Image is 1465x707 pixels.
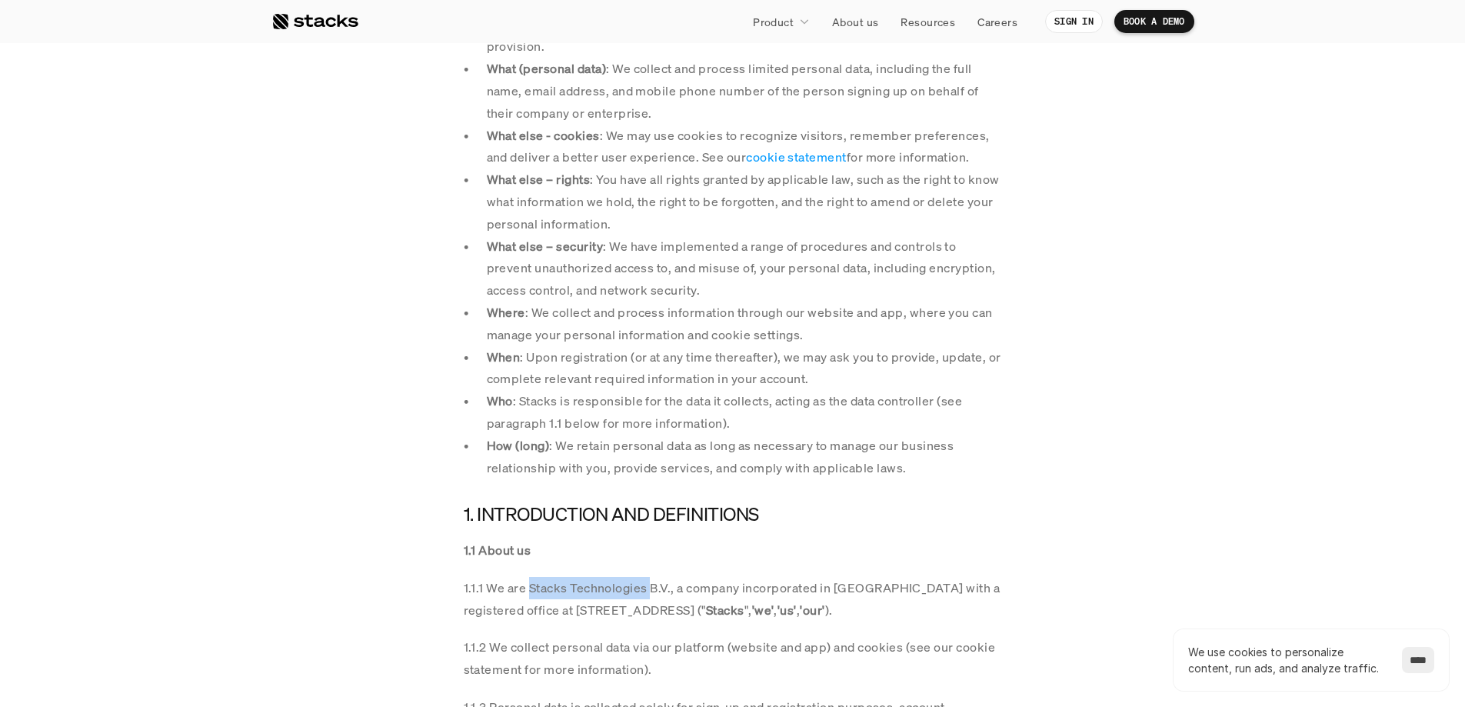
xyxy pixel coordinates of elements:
[706,602,744,619] strong: Stacks
[487,346,1002,391] p: : Upon registration (or at any time thereafter), we may ask you to provide, update, or complete r...
[777,602,797,619] strong: 'us'
[487,348,521,365] strong: When
[487,304,525,321] strong: Where
[968,8,1027,35] a: Careers
[464,542,531,559] strong: 1.1 About us
[487,171,591,188] strong: What else – rights
[823,8,887,35] a: About us
[1188,644,1387,676] p: We use cookies to personalize content, run ads, and analyze traffic.
[753,14,794,30] p: Product
[487,392,513,409] strong: Who
[487,302,1002,346] p: : We collect and process information through our website and app, where you can manage your perso...
[487,127,600,144] strong: What else - cookies
[891,8,964,35] a: Resources
[464,502,1002,528] h4: 1. INTRODUCTION AND DEFINITIONS
[901,14,955,30] p: Resources
[1054,16,1094,27] p: SIGN IN
[487,168,1002,235] p: : You have all rights granted by applicable law, such as the right to know what information we ho...
[1124,16,1185,27] p: BOOK A DEMO
[487,435,1002,479] p: : We retain personal data as long as necessary to manage our business relationship with you, prov...
[464,577,1002,622] p: 1.1.1 We are Stacks Technologies B.V., a company incorporated in [GEOGRAPHIC_DATA] with a registe...
[1045,10,1103,33] a: SIGN IN
[746,148,847,165] a: cookie statement
[1114,10,1194,33] a: BOOK A DEMO
[487,125,1002,169] p: : We may use cookies to recognize visitors, remember preferences, and deliver a better user exper...
[832,14,878,30] p: About us
[977,14,1017,30] p: Careers
[487,235,1002,302] p: : We have implemented a range of procedures and controls to prevent unauthorized access to, and m...
[800,602,824,619] strong: 'our'
[752,602,774,619] strong: 'we'
[487,437,550,454] strong: How (long)
[487,60,607,77] strong: What (personal data)
[464,636,1002,681] p: 1.1.2 We collect personal data via our platform (website and app) and cookies (see our cookie sta...
[487,58,1002,124] p: : We collect and process limited personal data, including the full name, email address, and mobil...
[487,238,604,255] strong: What else – security
[487,390,1002,435] p: : Stacks is responsible for the data it collects, acting as the data controller (see paragraph 1....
